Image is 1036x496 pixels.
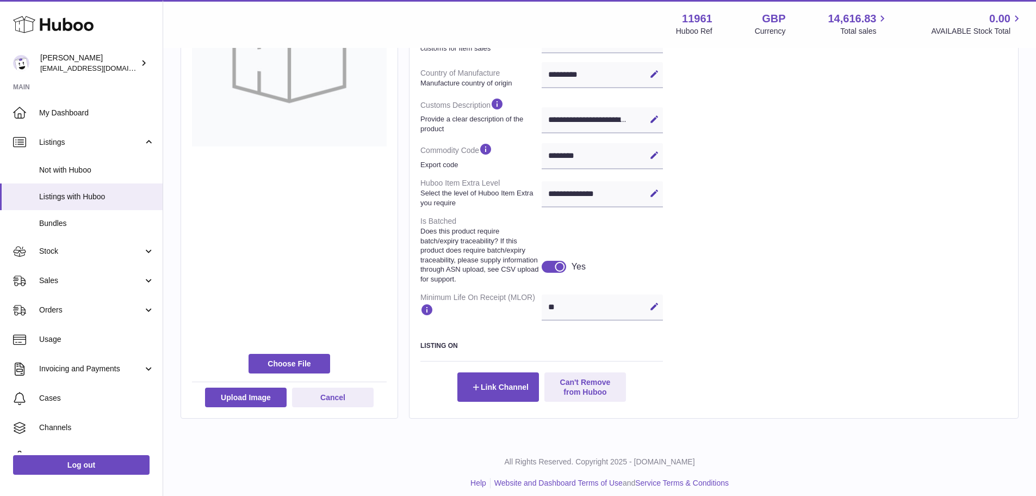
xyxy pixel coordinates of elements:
[420,114,539,133] strong: Provide a clear description of the product
[13,455,150,475] a: Log out
[457,372,539,402] button: Link Channel
[40,64,160,72] span: [EMAIL_ADDRESS][DOMAIN_NAME]
[931,11,1023,36] a: 0.00 AVAILABLE Stock Total
[39,137,143,148] span: Listings
[39,305,143,315] span: Orders
[755,26,786,36] div: Currency
[420,341,663,350] h3: Listing On
[420,93,542,138] dt: Customs Description
[494,479,623,487] a: Website and Dashboard Terms of Use
[828,11,889,36] a: 14,616.83 Total sales
[676,26,712,36] div: Huboo Ref
[39,393,154,403] span: Cases
[420,160,539,170] strong: Export code
[39,364,143,374] span: Invoicing and Payments
[39,452,154,462] span: Settings
[682,11,712,26] strong: 11961
[989,11,1010,26] span: 0.00
[249,354,330,373] span: Choose File
[840,26,889,36] span: Total sales
[39,108,154,118] span: My Dashboard
[39,246,143,256] span: Stock
[39,218,154,229] span: Bundles
[40,53,138,74] div: [PERSON_NAME]
[39,275,143,286] span: Sales
[635,479,729,487] a: Service Terms & Conditions
[13,55,29,71] img: internalAdmin-11961@internal.huboo.com
[420,288,542,324] dt: Minimum Life On Receipt (MLOR)
[205,388,287,407] button: Upload Image
[420,174,542,212] dt: Huboo Item Extra Level
[292,388,374,407] button: Cancel
[39,165,154,175] span: Not with Huboo
[470,479,486,487] a: Help
[420,78,539,88] strong: Manufacture country of origin
[828,11,876,26] span: 14,616.83
[931,26,1023,36] span: AVAILABLE Stock Total
[491,478,729,488] li: and
[172,457,1027,467] p: All Rights Reserved. Copyright 2025 - [DOMAIN_NAME]
[39,422,154,433] span: Channels
[420,138,542,174] dt: Commodity Code
[39,334,154,345] span: Usage
[572,261,586,273] div: Yes
[39,192,154,202] span: Listings with Huboo
[420,226,539,284] strong: Does this product require batch/expiry traceability? If this product does require batch/expiry tr...
[420,212,542,288] dt: Is Batched
[762,11,785,26] strong: GBP
[544,372,626,402] button: Can't Remove from Huboo
[420,188,539,207] strong: Select the level of Huboo Item Extra you require
[420,64,542,92] dt: Country of Manufacture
